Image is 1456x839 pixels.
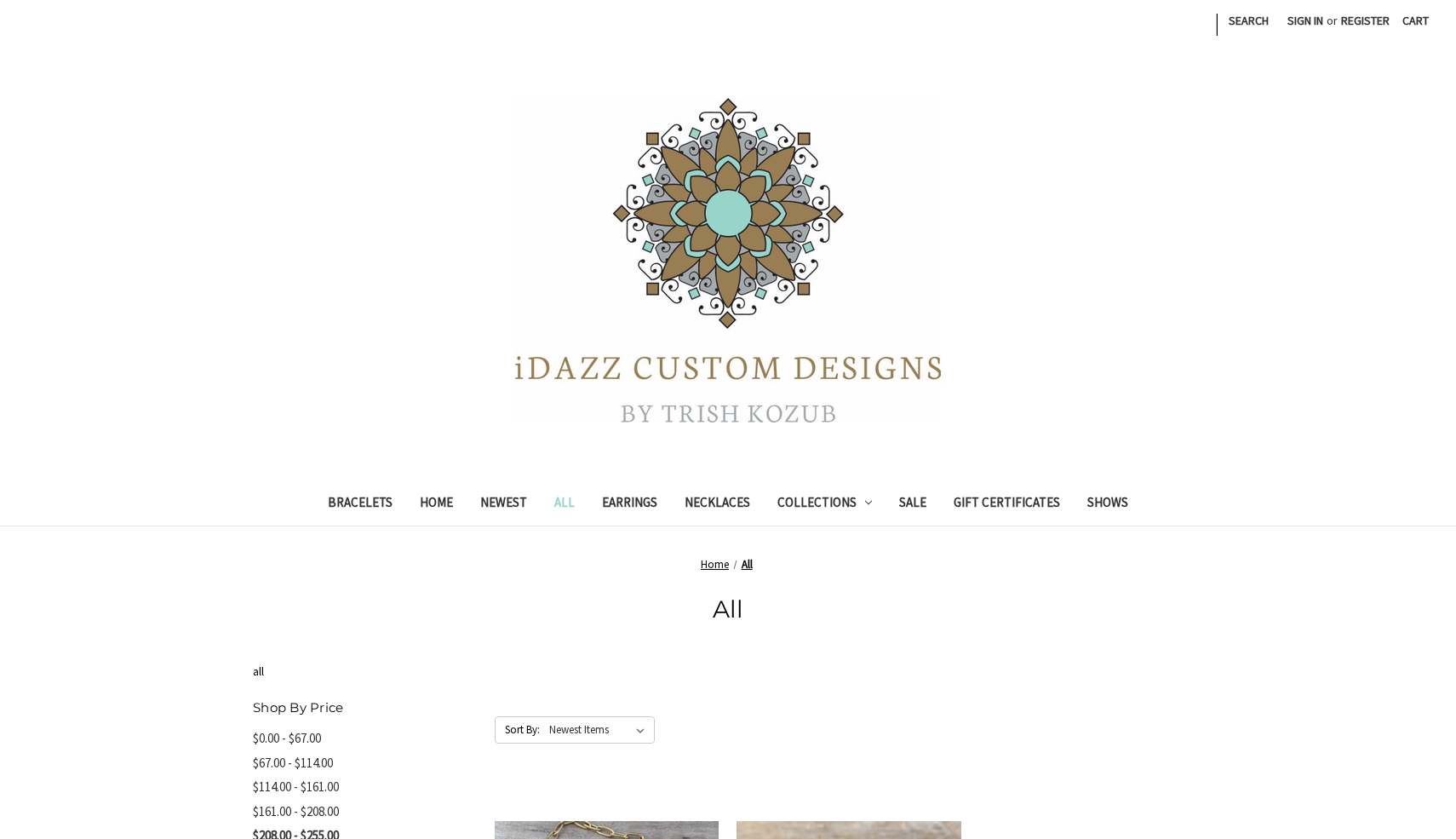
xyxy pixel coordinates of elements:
[253,591,1203,627] h1: All
[940,484,1074,526] a: Gift Certificates
[496,717,540,743] label: Sort By:
[1074,484,1142,526] a: Shows
[671,484,764,526] a: Necklaces
[253,800,477,825] a: $161.00 - $208.00
[1325,12,1339,30] span: or
[515,98,941,422] img: iDazz Custom Designs
[253,698,477,718] h5: Shop By Price
[253,556,1203,573] nav: Breadcrumb
[253,775,477,800] a: $114.00 - $161.00
[1213,7,1219,39] li: |
[701,557,729,572] a: Home
[742,557,753,572] a: All
[541,484,588,526] a: All
[467,484,541,526] a: Newest
[253,727,477,751] a: $0.00 - $67.00
[1402,13,1429,28] span: Cart
[764,484,886,526] a: Collections
[886,484,940,526] a: Sale
[406,484,467,526] a: Home
[314,484,406,526] a: Bracelets
[588,484,671,526] a: Earrings
[253,663,1203,681] p: all
[253,751,477,776] a: $67.00 - $114.00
